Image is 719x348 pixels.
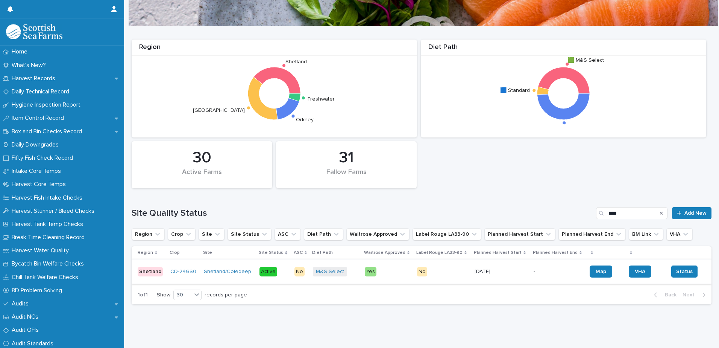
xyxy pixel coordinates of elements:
span: Map [596,269,606,274]
p: Audit NCs [9,313,44,321]
button: Status [671,266,698,278]
button: Label Rouge LA33-90 [413,228,481,240]
div: Active Farms [144,168,259,184]
span: Add New [684,211,707,216]
text: Shetland [285,59,307,64]
p: ASC [294,249,303,257]
p: Waitrose Approved [364,249,405,257]
p: Daily Technical Record [9,88,75,95]
div: Diet Path [421,43,706,56]
button: Next [680,292,711,298]
button: Back [648,292,680,298]
div: 31 [289,148,404,167]
p: - [534,269,584,275]
div: No [294,267,305,276]
p: Fifty Fish Check Record [9,154,79,162]
a: Shetland/Coledeep [204,269,251,275]
p: Chill Tank Welfare Checks [9,274,84,281]
img: mMrefqRFQpe26GRNOUkG [6,24,62,39]
div: Fallow Farms [289,168,404,184]
p: Harvest Stunner / Bleed Checks [9,208,100,215]
p: Item Control Record [9,114,70,122]
button: Waitrose Approved [346,228,410,240]
button: Site Status [228,228,272,240]
button: Diet Path [304,228,343,240]
div: Shetland [138,267,163,276]
p: Bycatch Bin Welfare Checks [9,260,90,267]
a: CD-24GS0 [170,269,196,275]
p: Audits [9,300,35,307]
span: Back [660,292,677,298]
div: Active [259,267,277,276]
span: VHA [635,269,645,274]
button: BM Link [629,228,663,240]
text: Orkney [296,117,314,122]
p: Planned Harvest Start [474,249,522,257]
p: 8D Problem Solving [9,287,68,294]
div: 30 [174,291,192,299]
input: Search [596,207,667,219]
button: Site [199,228,224,240]
button: VHA [666,228,693,240]
a: VHA [629,266,651,278]
p: Daily Downgrades [9,141,65,148]
button: ASC [275,228,301,240]
p: Site [203,249,212,257]
button: Planned Harvest Start [484,228,555,240]
p: Intake Core Temps [9,168,67,175]
p: Crop [170,249,180,257]
p: Audit Standards [9,340,59,347]
div: No [417,267,427,276]
text: Freshwater [308,96,335,101]
p: Show [157,292,170,298]
a: M&S Select [316,269,344,275]
h1: Site Quality Status [132,208,593,219]
button: Planned Harvest End [558,228,626,240]
div: Yes [365,267,376,276]
p: Audit OFIs [9,327,45,334]
p: Harvest Water Quality [9,247,75,254]
p: Harvest Core Temps [9,181,72,188]
p: Label Rouge LA33-90 [416,249,463,257]
p: Box and Bin Checks Record [9,128,88,135]
p: 1 of 1 [132,286,154,304]
p: Diet Path [312,249,333,257]
span: Status [676,268,693,275]
p: [DATE] [475,269,528,275]
tr: ShetlandCD-24GS0 Shetland/Coledeep ActiveNoM&S Select YesNo[DATE]-MapVHAStatus [132,259,711,284]
a: Add New [672,207,711,219]
p: Harvest Records [9,75,61,82]
text: [GEOGRAPHIC_DATA] [193,108,245,113]
text: 🟦 Standard [500,87,530,93]
div: 30 [144,148,259,167]
p: Hygiene Inspection Report [9,101,86,108]
p: records per page [205,292,247,298]
button: Crop [168,228,196,240]
p: Region [138,249,153,257]
p: Harvest Tank Temp Checks [9,221,89,228]
text: 🟩 M&S Select [568,56,604,63]
span: Next [683,292,699,298]
div: Region [132,43,417,56]
p: Planned Harvest End [533,249,578,257]
button: Region [132,228,165,240]
p: What's New? [9,62,52,69]
p: Home [9,48,33,55]
a: Map [590,266,612,278]
p: Harvest Fish Intake Checks [9,194,88,201]
p: Break Time Cleaning Record [9,234,91,241]
p: Site Status [259,249,283,257]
